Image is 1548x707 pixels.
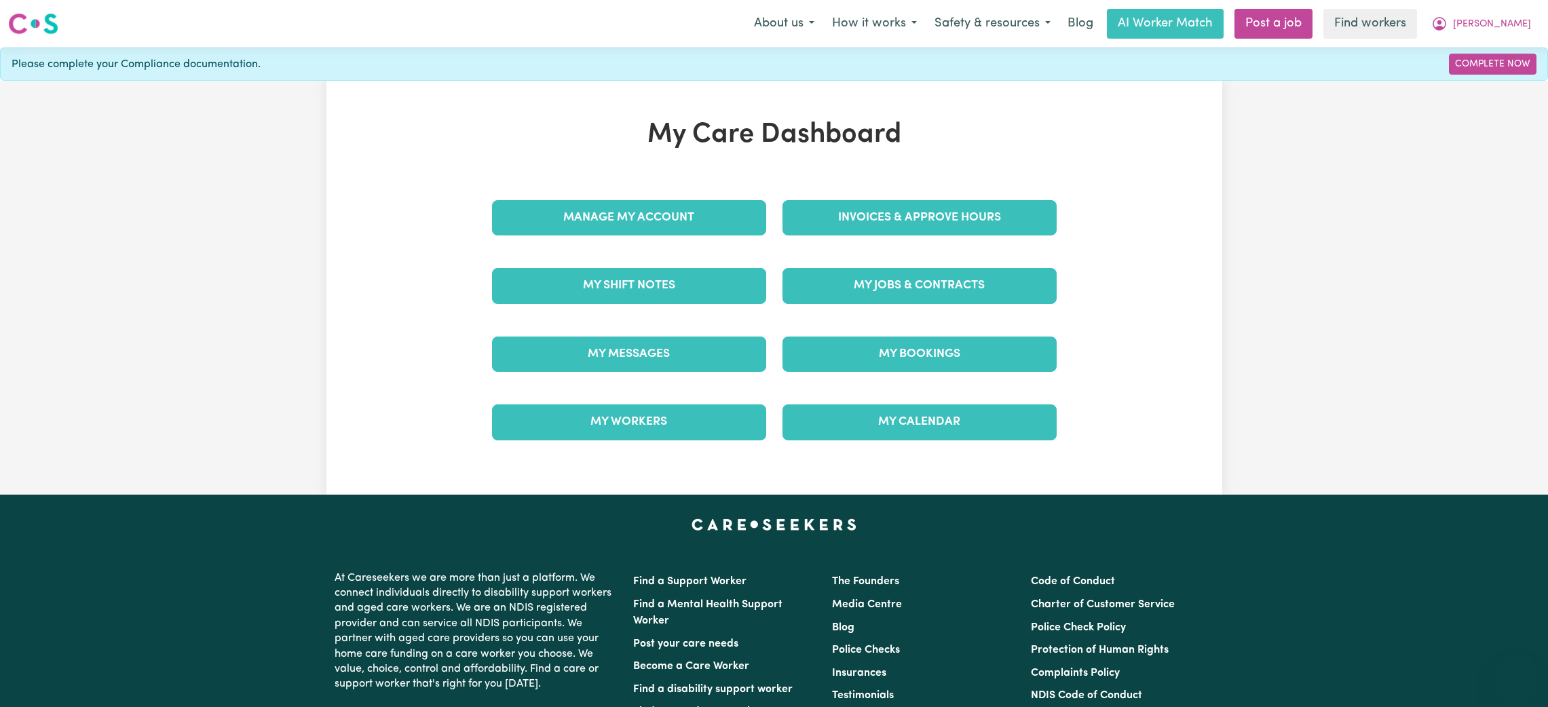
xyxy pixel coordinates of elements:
a: AI Worker Match [1107,9,1224,39]
h1: My Care Dashboard [484,119,1065,151]
a: Blog [832,622,854,633]
a: Blog [1059,9,1101,39]
a: Find a disability support worker [633,684,793,695]
a: Find a Mental Health Support Worker [633,599,782,626]
a: My Jobs & Contracts [782,268,1057,303]
a: Find workers [1323,9,1417,39]
span: Please complete your Compliance documentation. [12,56,261,73]
a: Become a Care Worker [633,661,749,672]
a: Complaints Policy [1031,668,1120,679]
button: My Account [1422,9,1540,38]
p: At Careseekers we are more than just a platform. We connect individuals directly to disability su... [335,565,617,698]
a: Post your care needs [633,638,738,649]
a: Complete Now [1449,54,1536,75]
span: [PERSON_NAME] [1453,17,1531,32]
a: My Shift Notes [492,268,766,303]
a: Find a Support Worker [633,576,747,587]
a: Testimonials [832,690,894,701]
a: My Calendar [782,404,1057,440]
a: NDIS Code of Conduct [1031,690,1142,701]
a: Police Checks [832,645,900,655]
a: Careseekers logo [8,8,58,39]
a: My Workers [492,404,766,440]
a: Invoices & Approve Hours [782,200,1057,235]
a: Code of Conduct [1031,576,1115,587]
a: My Bookings [782,337,1057,372]
img: Careseekers logo [8,12,58,36]
a: Protection of Human Rights [1031,645,1169,655]
a: Careseekers home page [692,519,856,530]
button: How it works [823,9,926,38]
a: The Founders [832,576,899,587]
iframe: Button to launch messaging window, conversation in progress [1494,653,1537,696]
a: Police Check Policy [1031,622,1126,633]
button: Safety & resources [926,9,1059,38]
a: Insurances [832,668,886,679]
a: Media Centre [832,599,902,610]
a: Charter of Customer Service [1031,599,1175,610]
a: Manage My Account [492,200,766,235]
button: About us [745,9,823,38]
a: Post a job [1234,9,1313,39]
a: My Messages [492,337,766,372]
